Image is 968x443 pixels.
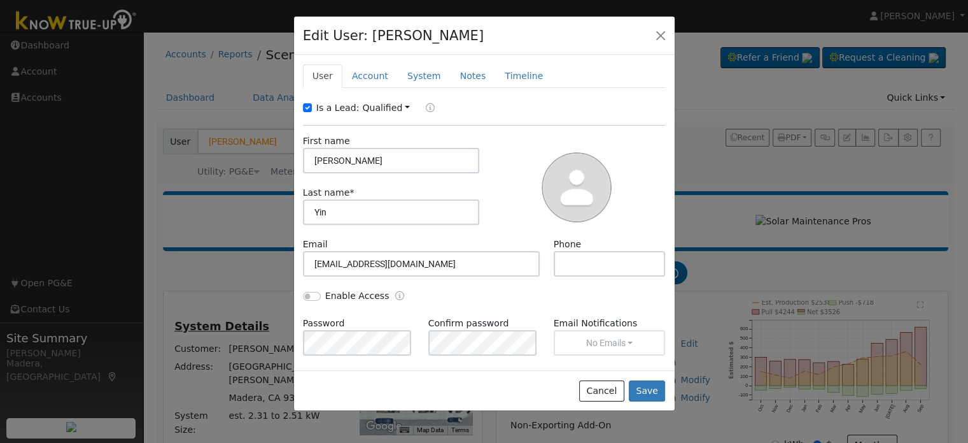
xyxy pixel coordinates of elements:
label: Password [303,317,345,330]
button: Save [629,381,666,402]
label: Email [303,238,328,251]
a: Timeline [495,64,552,88]
button: Cancel [579,381,624,402]
h4: Edit User: [PERSON_NAME] [303,25,484,46]
label: Last name [303,186,354,200]
input: Is a Lead: [303,103,312,112]
label: Email Notifications [554,317,666,330]
a: Notes [450,64,495,88]
span: Required [349,187,354,198]
label: Confirm password [428,317,509,330]
label: First name [303,134,350,148]
label: Phone [554,238,582,251]
a: Enable Access [395,289,404,304]
a: System [398,64,451,88]
a: Account [342,64,398,88]
label: Is a Lead: [316,101,360,115]
a: User [303,64,342,88]
a: Qualified [362,103,410,113]
label: Enable Access [325,289,389,303]
a: Lead [416,101,435,116]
